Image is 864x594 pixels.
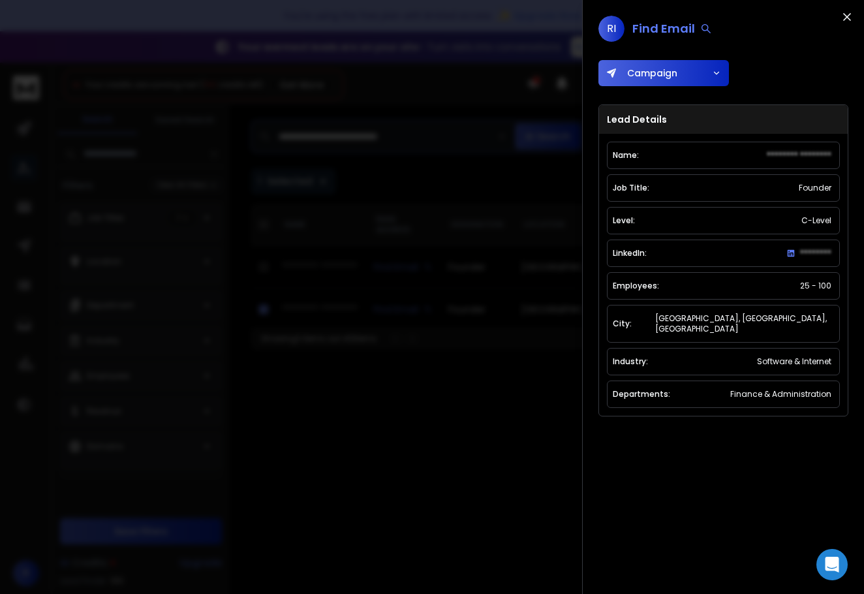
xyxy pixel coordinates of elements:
div: Open Intercom Messenger [816,549,848,580]
p: Job Title: [613,183,649,193]
p: Departments: [613,389,670,399]
div: C-Level [799,213,834,228]
div: Software & Internet [754,354,834,369]
div: 25 - 100 [797,278,834,294]
div: Find Email [632,20,712,38]
span: RI [598,16,625,42]
h3: Lead Details [599,105,848,134]
div: Founder [796,180,834,196]
p: Level: [613,215,635,226]
p: Name: [613,150,639,161]
div: Finance & Administration [728,386,834,402]
p: Employees: [613,281,659,291]
div: [GEOGRAPHIC_DATA], [GEOGRAPHIC_DATA], [GEOGRAPHIC_DATA] [653,311,834,337]
p: Industry: [613,356,648,367]
span: Campaign [622,67,677,80]
p: City: [613,319,632,329]
p: LinkedIn: [613,248,647,258]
